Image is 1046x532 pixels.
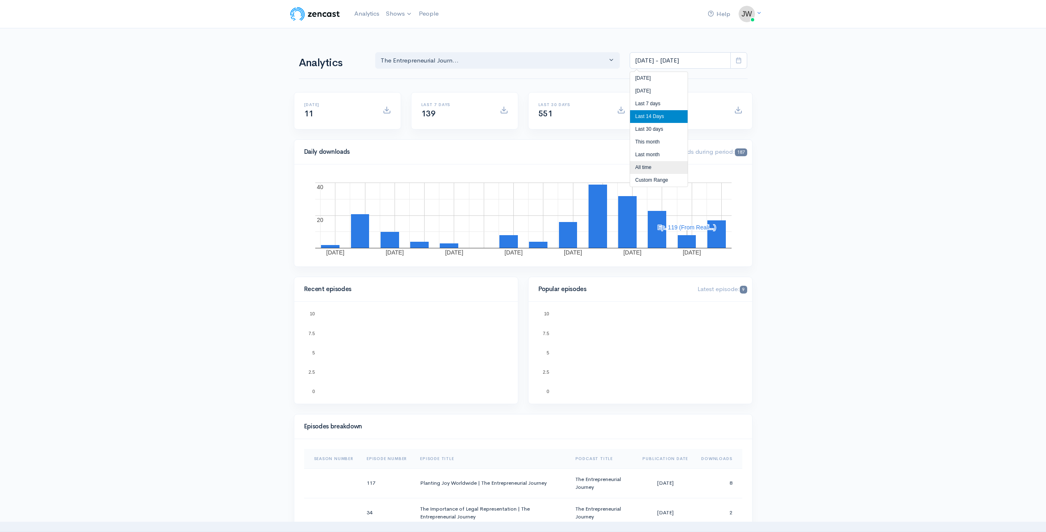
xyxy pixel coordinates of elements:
button: The Entrepreneurial Journ... [375,52,620,69]
h4: Popular episodes [538,286,688,293]
li: All time [630,161,688,174]
li: [DATE] [630,72,688,85]
li: Last 14 Days [630,110,688,123]
li: Custom Range [630,174,688,187]
span: Latest episode: [697,285,747,293]
svg: A chart. [538,312,742,394]
th: Sort column [413,449,568,469]
td: Planting Joy Worldwide | The Entrepreneurial Journey [413,468,568,498]
th: Sort column [695,449,742,469]
text: Ep. 118 [563,315,579,319]
a: Help [704,5,734,23]
text: 0 [546,389,549,394]
text: Ep. 115 [329,384,345,389]
text: [DATE] [445,249,463,256]
span: 551 [538,109,553,119]
li: Last 30 days [630,123,688,136]
text: Ep. 116 [667,354,683,359]
td: 8 [695,468,742,498]
text: 10 [544,311,549,316]
text: 5 [312,350,314,355]
text: 5 [546,350,549,355]
td: [DATE] [636,468,695,498]
h6: Last 7 days [421,102,490,107]
h6: All time [656,102,724,107]
text: [DATE] [504,249,522,256]
text: 10 [309,311,314,316]
svg: A chart. [304,312,508,394]
text: [DATE] [326,249,344,256]
td: 2 [695,498,742,527]
td: 117 [360,468,413,498]
text: [DATE] [623,249,641,256]
h4: Episodes breakdown [304,423,737,430]
span: 9 [740,286,747,294]
th: Sort column [569,449,636,469]
text: 0 [312,389,314,394]
input: analytics date range selector [630,52,731,69]
text: Ep. 117 [633,338,648,343]
text: 7.5 [543,331,549,335]
img: ZenCast Logo [289,6,341,22]
text: 2.5 [308,370,314,375]
img: ... [739,6,755,22]
h6: Last 30 days [538,102,607,107]
a: Analytics [351,5,383,23]
text: Ep. 119 [598,322,614,327]
text: Ep. 70 [703,361,716,366]
h6: [DATE] [304,102,373,107]
th: Sort column [636,449,695,469]
text: 7.5 [308,331,314,335]
td: The Entrepreneurial Journey [569,498,636,527]
span: Downloads during period: [662,148,747,155]
td: [DATE] [636,498,695,527]
a: Shows [383,5,416,23]
th: Sort column [360,449,413,469]
text: [DATE] [683,249,701,256]
svg: A chart. [304,174,742,257]
h1: Analytics [299,57,365,69]
li: Last 7 days [630,97,688,110]
h4: Daily downloads [304,148,652,155]
text: Ep. 118 [433,315,448,319]
text: Ep. 117 [364,338,379,343]
text: 2.5 [543,370,549,375]
li: [DATE] [630,85,688,97]
a: People [416,5,442,23]
text: Ep. 119 [467,322,483,327]
td: The Entrepreneurial Journey [569,468,636,498]
text: 40 [317,184,323,190]
text: Ep. 116 [398,354,414,359]
text: [DATE] [386,249,404,256]
h4: Recent episodes [304,286,503,293]
text: [DATE] [564,249,582,256]
text: Ep. 119 (From Reali...) [658,224,716,231]
text: 20 [317,217,323,223]
div: The Entrepreneurial Journ... [381,56,607,65]
li: This month [630,136,688,148]
li: Last month [630,148,688,161]
span: 187 [735,148,747,156]
span: 139 [421,109,436,119]
td: 34 [360,498,413,527]
td: The Importance of Legal Representation | The Entrepreneurial Journey [413,498,568,527]
span: 11 [304,109,314,119]
th: Sort column [304,449,360,469]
